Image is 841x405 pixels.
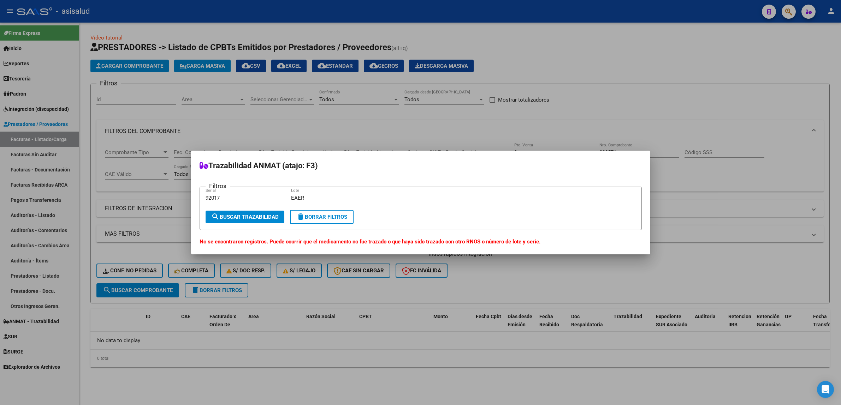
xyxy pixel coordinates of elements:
strong: No se encontraron registros. Puede ocurrir que el medicamento no fue trazado o que haya sido traz... [200,238,540,245]
h2: Trazabilidad ANMAT (atajo: F3) [200,159,642,173]
mat-icon: delete [296,212,305,221]
div: Open Intercom Messenger [817,381,834,398]
span: Buscar Trazabilidad [211,214,279,220]
span: Borrar Filtros [296,214,347,220]
h3: Filtros [206,181,230,191]
mat-icon: search [211,212,220,221]
button: Borrar Filtros [290,210,354,224]
button: Buscar Trazabilidad [206,211,284,223]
